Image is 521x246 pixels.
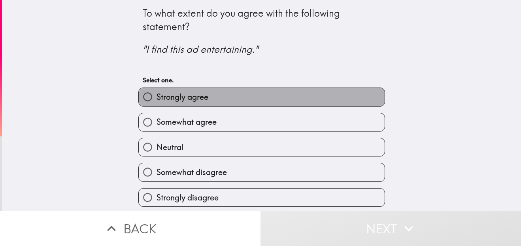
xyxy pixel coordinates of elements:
h6: Select one. [143,76,381,84]
button: Somewhat disagree [139,163,385,181]
span: Strongly disagree [157,192,219,203]
div: To what extent do you agree with the following statement? [143,7,381,56]
button: Strongly disagree [139,189,385,206]
span: Somewhat agree [157,116,217,128]
button: Next [260,211,521,246]
button: Somewhat agree [139,113,385,131]
i: "I find this ad entertaining." [143,43,258,55]
span: Somewhat disagree [157,167,227,178]
span: Strongly agree [157,92,208,103]
button: Strongly agree [139,88,385,106]
button: Neutral [139,138,385,156]
span: Neutral [157,142,183,153]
